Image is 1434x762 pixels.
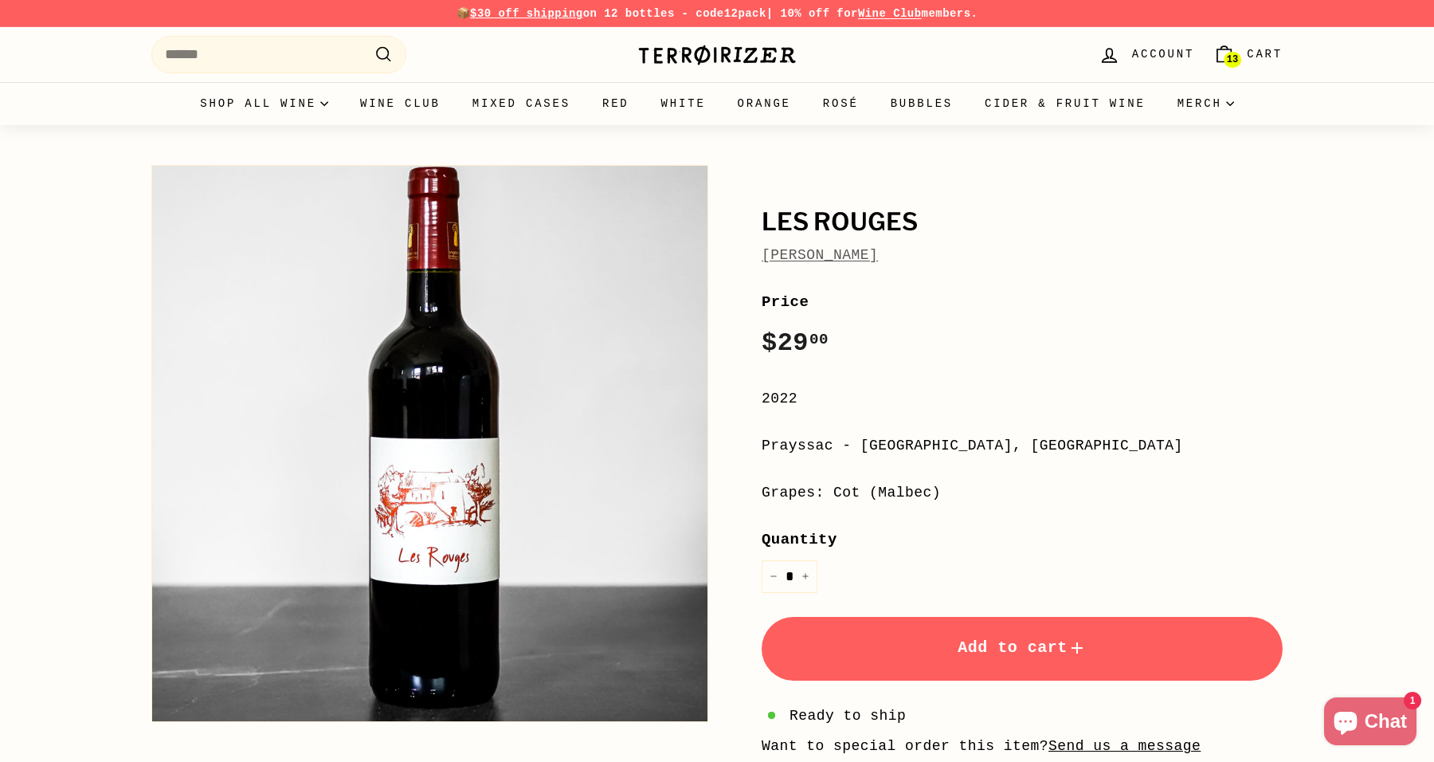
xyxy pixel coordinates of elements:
a: Wine Club [858,7,922,20]
summary: Merch [1162,82,1250,125]
a: Send us a message [1048,738,1201,754]
input: quantity [762,560,817,593]
a: Cart [1204,31,1292,78]
button: Reduce item quantity by one [762,560,786,593]
a: Mixed Cases [456,82,586,125]
span: Cart [1247,45,1283,63]
label: Quantity [762,528,1283,552]
a: [PERSON_NAME] [762,247,878,263]
div: Primary [119,82,1314,125]
li: Want to special order this item? [762,735,1283,758]
summary: Shop all wine [184,82,344,125]
span: Account [1132,45,1194,63]
inbox-online-store-chat: Shopify online store chat [1319,697,1421,749]
a: Red [586,82,645,125]
p: 📦 on 12 bottles - code | 10% off for members. [151,5,1283,22]
a: Bubbles [875,82,969,125]
button: Add to cart [762,617,1283,681]
strong: 12pack [724,7,766,20]
a: Orange [722,82,807,125]
label: Price [762,290,1283,314]
span: Ready to ship [789,705,906,728]
a: Rosé [807,82,875,125]
span: 13 [1227,54,1238,65]
a: Wine Club [344,82,456,125]
div: Prayssac - [GEOGRAPHIC_DATA], [GEOGRAPHIC_DATA] [762,434,1283,458]
sup: 00 [809,331,829,348]
span: Add to cart [958,638,1087,657]
div: 2022 [762,387,1283,410]
h1: Les Rouges [762,209,1283,236]
span: $29 [762,328,829,358]
div: Grapes: Cot (Malbec) [762,481,1283,505]
a: Account [1089,31,1204,78]
a: Cider & Fruit Wine [969,82,1162,125]
a: White [645,82,722,125]
span: $30 off shipping [470,7,583,20]
button: Increase item quantity by one [793,560,817,593]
